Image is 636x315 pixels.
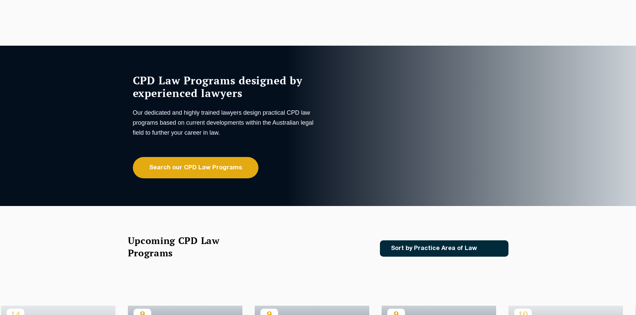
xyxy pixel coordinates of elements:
[133,108,316,138] p: Our dedicated and highly trained lawyers design practical CPD law programs based on current devel...
[380,240,508,257] a: Sort by Practice Area of Law
[133,74,316,99] h1: CPD Law Programs designed by experienced lawyers
[128,234,236,259] h2: Upcoming CPD Law Programs
[488,246,495,251] img: Icon
[133,157,258,178] a: Search our CPD Law Programs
